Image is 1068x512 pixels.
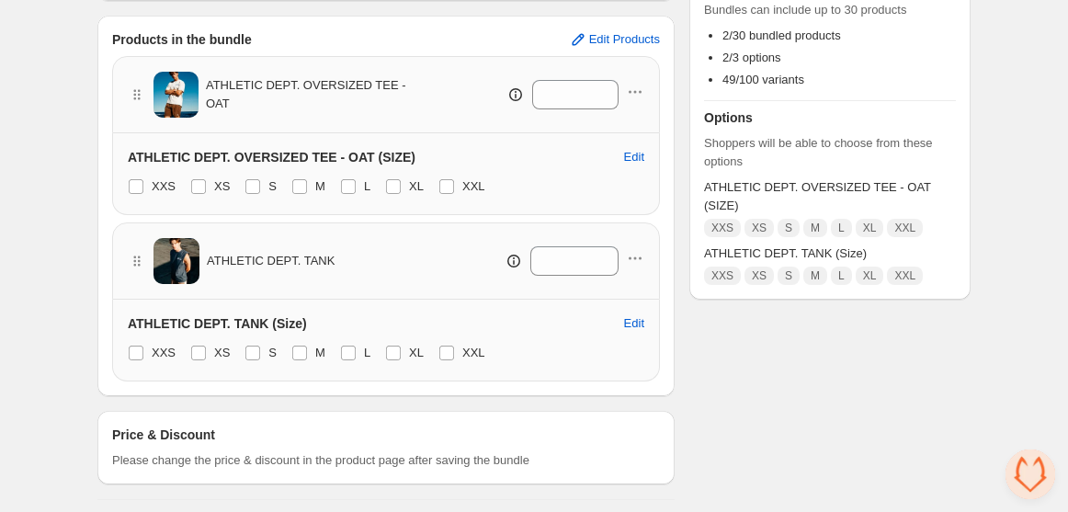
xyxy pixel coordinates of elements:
[128,314,307,333] h3: ATHLETIC DEPT. TANK (Size)
[268,346,277,359] span: S
[894,268,915,283] span: XXL
[811,221,820,235] span: M
[722,73,804,86] span: 49/100 variants
[364,179,370,193] span: L
[752,221,767,235] span: XS
[152,179,176,193] span: XXS
[624,150,644,165] span: Edit
[613,142,655,172] button: Edit
[112,30,252,49] h3: Products in the bundle
[268,179,277,193] span: S
[722,28,841,42] span: 2/30 bundled products
[409,346,424,359] span: XL
[462,346,485,359] span: XXL
[364,346,370,359] span: L
[315,179,325,193] span: M
[785,221,792,235] span: S
[112,451,529,470] span: Please change the price & discount in the product page after saving the bundle
[894,221,915,235] span: XXL
[153,231,199,292] img: ATHLETIC DEPT. TANK
[112,426,215,444] h3: Price & Discount
[838,221,845,235] span: L
[462,179,485,193] span: XXL
[128,148,415,166] h3: ATHLETIC DEPT. OVERSIZED TEE - OAT (SIZE)
[214,179,230,193] span: XS
[785,268,792,283] span: S
[752,268,767,283] span: XS
[704,134,956,171] span: Shoppers will be able to choose from these options
[704,1,956,19] span: Bundles can include up to 30 products
[722,51,781,64] span: 2/3 options
[863,268,877,283] span: XL
[711,221,733,235] span: XXS
[315,346,325,359] span: M
[207,252,335,270] span: ATHLETIC DEPT. TANK
[409,179,424,193] span: XL
[152,346,176,359] span: XXS
[558,25,671,54] button: Edit Products
[704,245,956,263] span: ATHLETIC DEPT. TANK (Size)
[589,32,660,47] span: Edit Products
[613,309,655,338] button: Edit
[1006,449,1055,499] a: Open chat
[838,268,845,283] span: L
[711,268,733,283] span: XXS
[863,221,877,235] span: XL
[153,64,199,124] img: ATHLETIC DEPT. OVERSIZED TEE - OAT
[624,316,644,331] span: Edit
[704,108,956,127] h3: Options
[214,346,230,359] span: XS
[704,178,956,215] span: ATHLETIC DEPT. OVERSIZED TEE - OAT (SIZE)
[811,268,820,283] span: M
[206,76,428,113] span: ATHLETIC DEPT. OVERSIZED TEE - OAT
